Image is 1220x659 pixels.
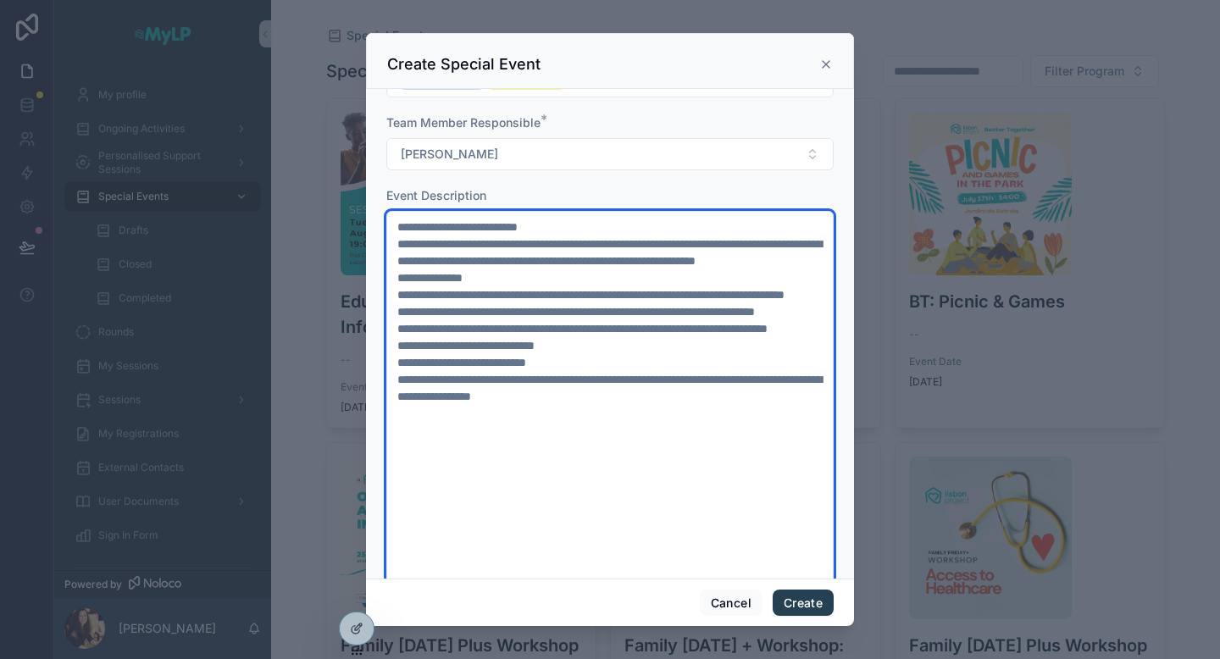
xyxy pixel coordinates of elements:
[401,146,498,163] span: [PERSON_NAME]
[386,188,486,202] span: Event Description
[386,115,541,130] span: Team Member Responsible
[386,138,834,170] button: Select Button
[387,54,541,75] h3: Create Special Event
[773,590,834,617] button: Create
[700,590,762,617] button: Cancel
